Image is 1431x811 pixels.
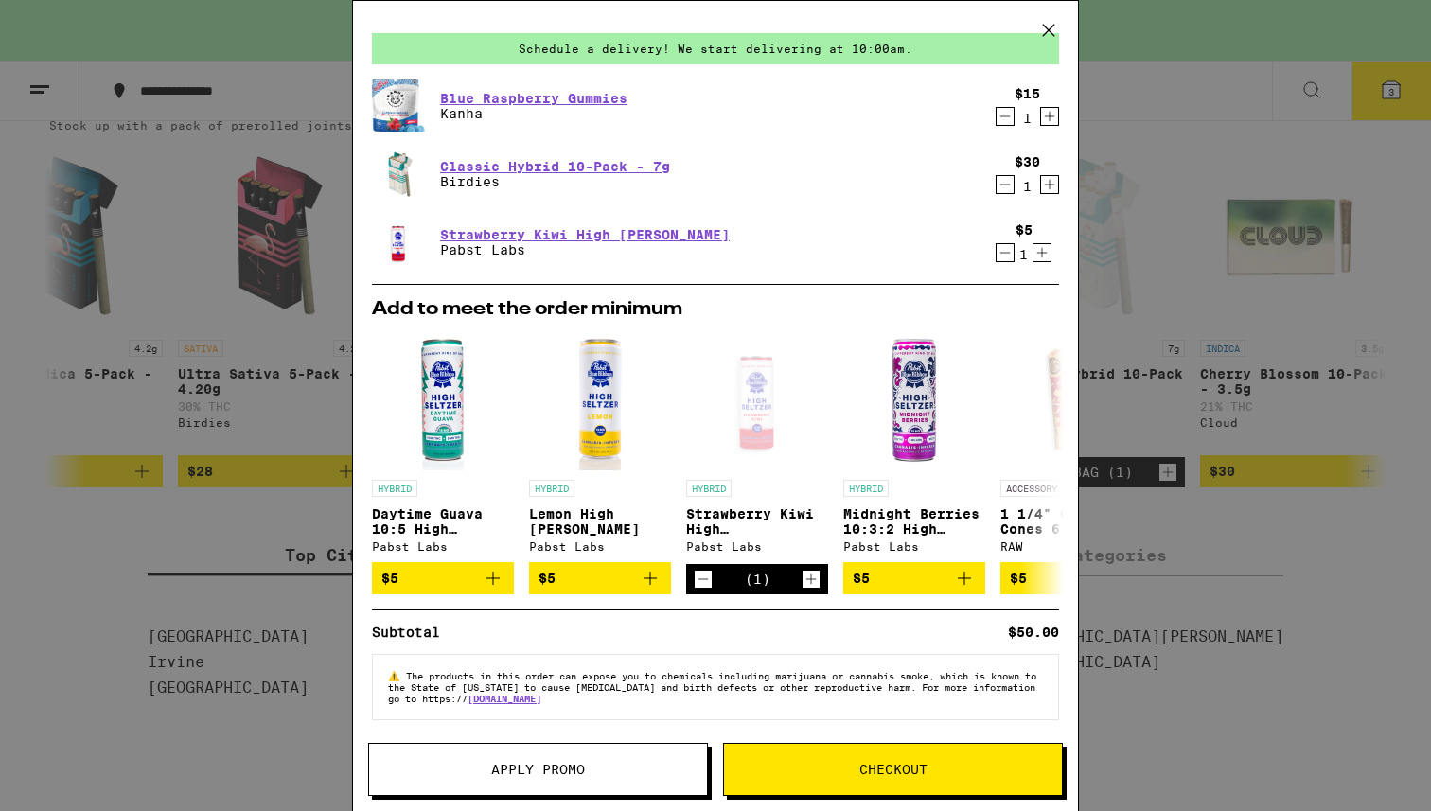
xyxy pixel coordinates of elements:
div: Pabst Labs [843,540,985,553]
span: $5 [1010,571,1027,586]
button: Decrement [694,570,713,589]
button: Decrement [996,175,1015,194]
img: Pabst Labs - Daytime Guava 10:5 High Seltzer [372,328,514,470]
button: Add to bag [1000,562,1142,594]
p: Pabst Labs [440,242,730,257]
div: 1 [1015,111,1040,126]
span: ⚠️ [388,670,406,681]
div: Pabst Labs [372,540,514,553]
a: Blue Raspberry Gummies [440,91,627,106]
span: $5 [853,571,870,586]
p: HYBRID [686,480,732,497]
h2: Add to meet the order minimum [372,300,1059,319]
img: Pabst Labs - Lemon High Seltzer [529,328,671,470]
span: $5 [539,571,556,586]
div: Pabst Labs [686,540,828,553]
button: Increment [1033,243,1051,262]
div: $30 [1015,154,1040,169]
p: HYBRID [529,480,574,497]
p: Birdies [440,174,670,189]
div: $5 [1016,222,1033,238]
button: Decrement [996,107,1015,126]
button: Increment [1040,175,1059,194]
a: Open page for 1 1/4" Classic Cones 6-Pack from RAW [1000,328,1142,562]
div: (1) [745,572,770,587]
button: Decrement [996,243,1015,262]
div: 1 [1015,179,1040,194]
span: The products in this order can expose you to chemicals including marijuana or cannabis smoke, whi... [388,670,1036,704]
div: $15 [1015,86,1040,101]
button: Increment [802,570,821,589]
p: HYBRID [372,480,417,497]
img: RAW - 1 1/4" Classic Cones 6-Pack [1000,328,1142,470]
p: Midnight Berries 10:3:2 High [PERSON_NAME] [843,506,985,537]
div: Pabst Labs [529,540,671,553]
img: Pabst Labs - Midnight Berries 10:3:2 High Seltzer [843,328,985,470]
p: Strawberry Kiwi High [PERSON_NAME] [686,506,828,537]
p: 1 1/4" Classic Cones 6-Pack [1000,506,1142,537]
button: Add to bag [529,562,671,594]
p: Lemon High [PERSON_NAME] [529,506,671,537]
p: Daytime Guava 10:5 High [PERSON_NAME] [372,506,514,537]
span: $5 [381,571,398,586]
a: Open page for Midnight Berries 10:3:2 High Seltzer from Pabst Labs [843,328,985,562]
p: Kanha [440,106,627,121]
button: Apply Promo [368,743,708,796]
img: Pabst Labs - Strawberry Kiwi High Seltzer [372,216,425,269]
p: HYBRID [843,480,889,497]
span: Apply Promo [491,763,585,776]
a: Open page for Lemon High Seltzer from Pabst Labs [529,328,671,562]
div: Schedule a delivery! We start delivering at 10:00am. [372,33,1059,64]
div: RAW [1000,540,1142,553]
button: Increment [1040,107,1059,126]
div: $50.00 [1008,626,1059,639]
button: Add to bag [843,562,985,594]
a: Open page for Strawberry Kiwi High Seltzer from Pabst Labs [686,328,828,564]
button: Add to bag [372,562,514,594]
div: 1 [1016,247,1033,262]
button: Checkout [723,743,1063,796]
a: Strawberry Kiwi High [PERSON_NAME] [440,227,730,242]
a: [DOMAIN_NAME] [468,693,541,704]
a: Open page for Daytime Guava 10:5 High Seltzer from Pabst Labs [372,328,514,562]
img: Kanha - Blue Raspberry Gummies [372,78,425,134]
a: Classic Hybrid 10-Pack - 7g [440,159,670,174]
div: Subtotal [372,626,453,639]
p: ACCESSORY [1000,480,1063,497]
img: Birdies - Classic Hybrid 10-Pack - 7g [372,148,425,201]
span: Checkout [859,763,927,776]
